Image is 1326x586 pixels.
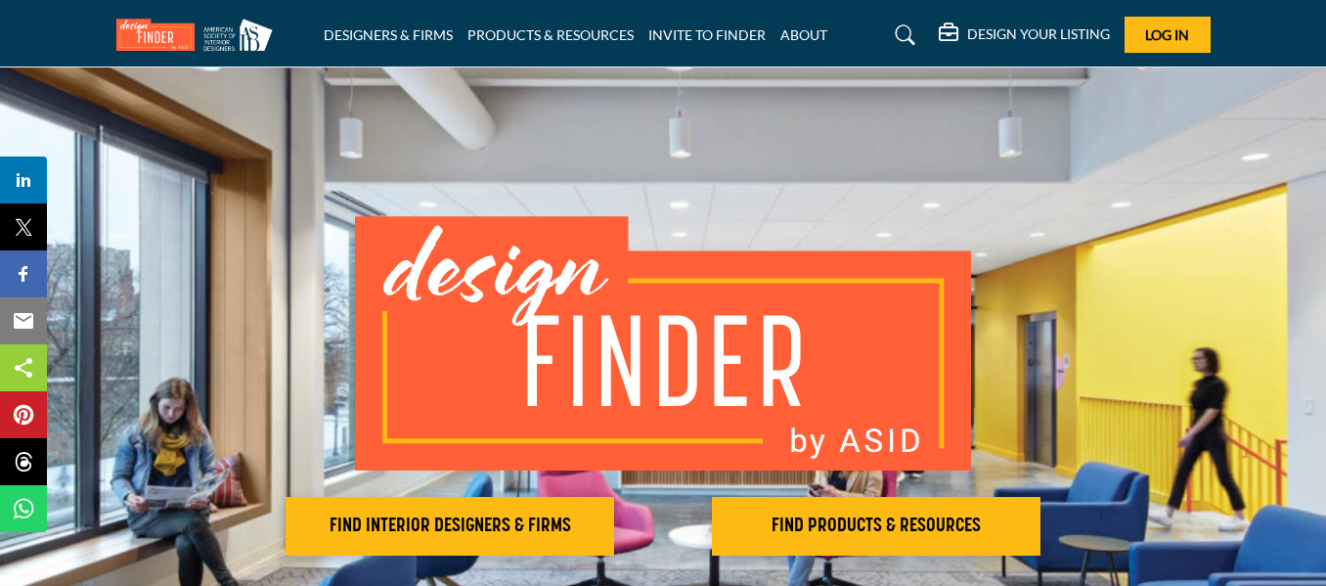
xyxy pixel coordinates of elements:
[1125,17,1211,53] button: Log In
[286,497,614,556] button: FIND INTERIOR DESIGNERS & FIRMS
[939,23,1110,47] div: DESIGN YOUR LISTING
[967,25,1110,43] h5: DESIGN YOUR LISTING
[467,26,634,43] a: PRODUCTS & RESOURCES
[712,497,1040,556] button: FIND PRODUCTS & RESOURCES
[718,515,1035,538] h2: FIND PRODUCTS & RESOURCES
[648,26,766,43] a: INVITE TO FINDER
[355,216,971,471] img: image
[116,19,283,51] img: Site Logo
[876,20,928,51] a: Search
[1145,26,1189,43] span: Log In
[324,26,453,43] a: DESIGNERS & FIRMS
[780,26,827,43] a: ABOUT
[291,515,608,538] h2: FIND INTERIOR DESIGNERS & FIRMS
